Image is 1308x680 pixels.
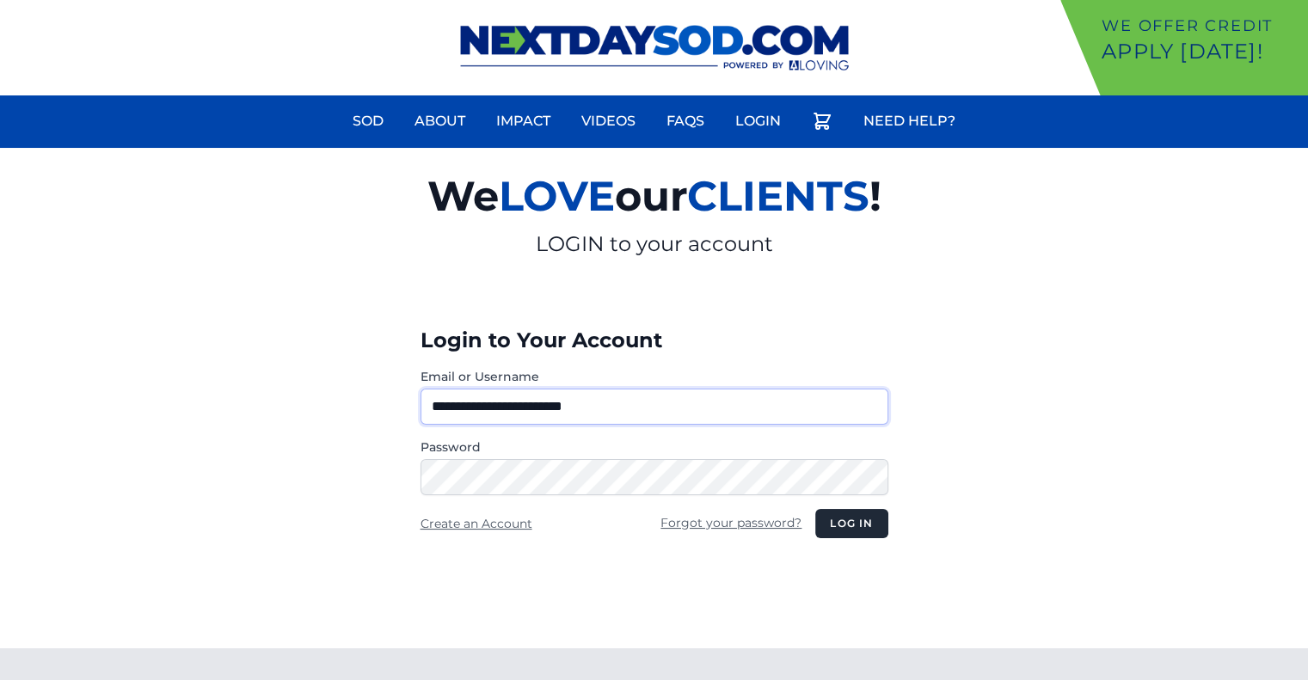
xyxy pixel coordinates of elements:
a: Impact [486,101,561,142]
a: Videos [571,101,646,142]
h3: Login to Your Account [421,327,888,354]
p: LOGIN to your account [228,230,1081,258]
p: We offer Credit [1102,14,1301,38]
a: Need Help? [853,101,966,142]
a: Sod [342,101,394,142]
p: Apply [DATE]! [1102,38,1301,65]
a: Forgot your password? [660,515,801,530]
button: Log in [815,509,887,538]
a: About [404,101,476,142]
a: Login [725,101,791,142]
span: LOVE [499,171,615,221]
label: Email or Username [421,368,888,385]
span: CLIENTS [687,171,869,221]
h2: We our ! [228,162,1081,230]
a: FAQs [656,101,715,142]
a: Create an Account [421,516,532,531]
label: Password [421,438,888,456]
